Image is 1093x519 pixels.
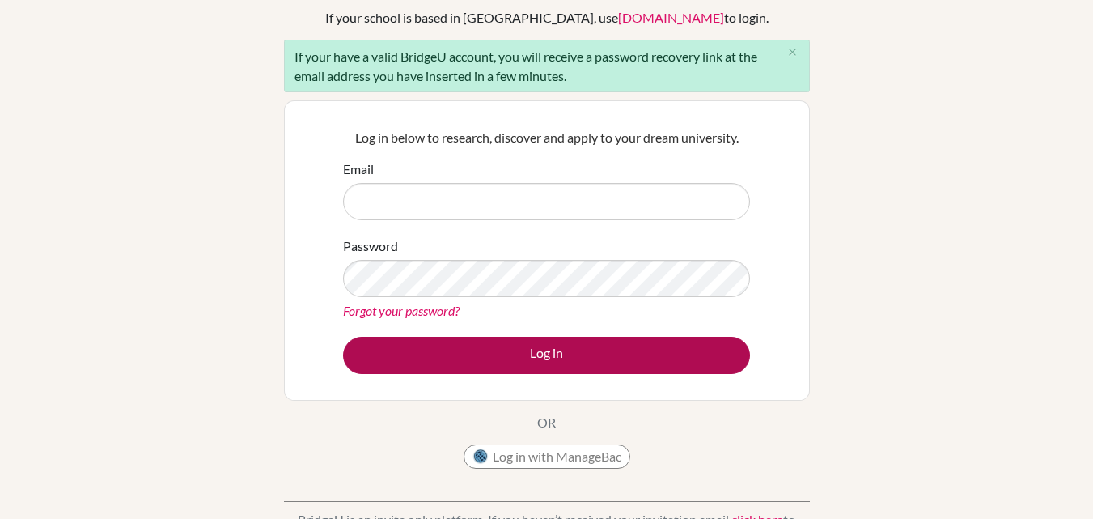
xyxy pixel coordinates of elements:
[343,128,750,147] p: Log in below to research, discover and apply to your dream university.
[618,10,724,25] a: [DOMAIN_NAME]
[786,46,799,58] i: close
[537,413,556,432] p: OR
[284,40,810,92] div: If your have a valid BridgeU account, you will receive a password recovery link at the email addr...
[777,40,809,65] button: Close
[325,8,769,28] div: If your school is based in [GEOGRAPHIC_DATA], use to login.
[343,160,374,179] label: Email
[343,236,398,256] label: Password
[343,303,460,318] a: Forgot your password?
[343,337,750,374] button: Log in
[464,445,630,469] button: Log in with ManageBac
